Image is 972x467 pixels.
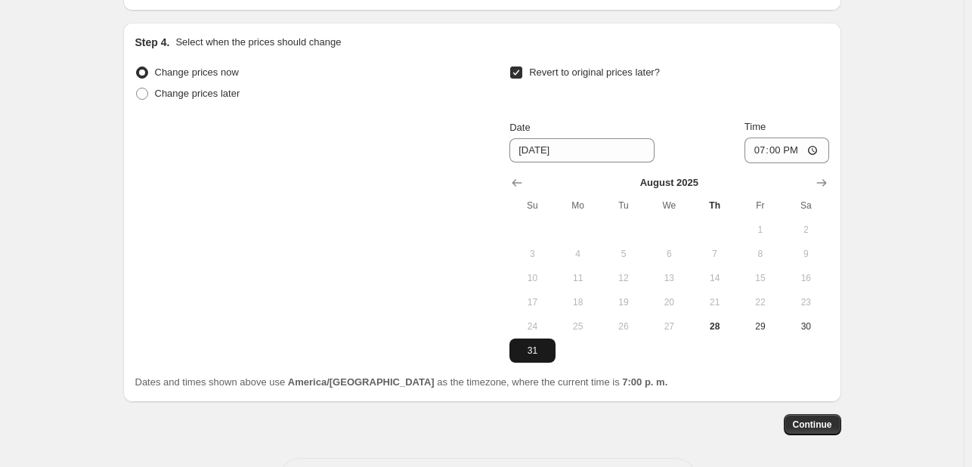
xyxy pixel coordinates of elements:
span: 1 [744,224,777,236]
button: Monday August 11 2025 [556,266,601,290]
span: 26 [607,320,640,332]
p: Select when the prices should change [175,35,341,50]
button: Friday August 29 2025 [738,314,783,339]
button: Saturday August 9 2025 [783,242,828,266]
button: Friday August 1 2025 [738,218,783,242]
button: Friday August 15 2025 [738,266,783,290]
span: 7 [698,248,731,260]
span: Fr [744,199,777,212]
span: 23 [789,296,822,308]
span: 28 [698,320,731,332]
th: Tuesday [601,193,646,218]
span: 17 [515,296,549,308]
button: Sunday August 17 2025 [509,290,555,314]
button: Monday August 18 2025 [556,290,601,314]
button: Thursday August 21 2025 [692,290,737,314]
span: 13 [652,272,686,284]
span: 9 [789,248,822,260]
span: 5 [607,248,640,260]
th: Sunday [509,193,555,218]
span: Continue [793,419,832,431]
span: 4 [562,248,595,260]
button: Sunday August 3 2025 [509,242,555,266]
span: Change prices later [155,88,240,99]
span: 27 [652,320,686,332]
span: 6 [652,248,686,260]
button: Saturday August 30 2025 [783,314,828,339]
span: Change prices now [155,66,239,78]
button: Wednesday August 6 2025 [646,242,692,266]
span: 20 [652,296,686,308]
span: Dates and times shown above use as the timezone, where the current time is [135,376,668,388]
span: 25 [562,320,595,332]
span: Th [698,199,731,212]
span: Date [509,122,530,133]
span: We [652,199,686,212]
button: Sunday August 31 2025 [509,339,555,363]
button: Monday August 25 2025 [556,314,601,339]
button: Thursday August 7 2025 [692,242,737,266]
th: Saturday [783,193,828,218]
span: Revert to original prices later? [529,66,660,78]
button: Show previous month, July 2025 [506,172,528,193]
button: Continue [784,414,841,435]
button: Wednesday August 13 2025 [646,266,692,290]
span: Mo [562,199,595,212]
span: 24 [515,320,549,332]
button: Tuesday August 19 2025 [601,290,646,314]
span: 19 [607,296,640,308]
button: Monday August 4 2025 [556,242,601,266]
button: Sunday August 24 2025 [509,314,555,339]
button: Saturday August 16 2025 [783,266,828,290]
button: Show next month, September 2025 [811,172,832,193]
span: 30 [789,320,822,332]
button: Tuesday August 26 2025 [601,314,646,339]
span: 2 [789,224,822,236]
button: Tuesday August 5 2025 [601,242,646,266]
span: Su [515,199,549,212]
button: Wednesday August 20 2025 [646,290,692,314]
th: Thursday [692,193,737,218]
span: Time [744,121,766,132]
span: 22 [744,296,777,308]
span: 21 [698,296,731,308]
span: 29 [744,320,777,332]
th: Monday [556,193,601,218]
span: 3 [515,248,549,260]
b: America/[GEOGRAPHIC_DATA] [288,376,435,388]
button: Thursday August 14 2025 [692,266,737,290]
span: 31 [515,345,549,357]
th: Wednesday [646,193,692,218]
button: Saturday August 2 2025 [783,218,828,242]
span: 11 [562,272,595,284]
b: 7:00 p. m. [622,376,667,388]
span: 18 [562,296,595,308]
input: 12:00 [744,138,829,163]
button: Sunday August 10 2025 [509,266,555,290]
span: 16 [789,272,822,284]
span: Sa [789,199,822,212]
input: 8/28/2025 [509,138,655,162]
span: Tu [607,199,640,212]
button: Friday August 22 2025 [738,290,783,314]
button: Friday August 8 2025 [738,242,783,266]
button: Saturday August 23 2025 [783,290,828,314]
span: 8 [744,248,777,260]
span: 10 [515,272,549,284]
h2: Step 4. [135,35,170,50]
button: Today Thursday August 28 2025 [692,314,737,339]
span: 14 [698,272,731,284]
button: Wednesday August 27 2025 [646,314,692,339]
th: Friday [738,193,783,218]
span: 15 [744,272,777,284]
span: 12 [607,272,640,284]
button: Tuesday August 12 2025 [601,266,646,290]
